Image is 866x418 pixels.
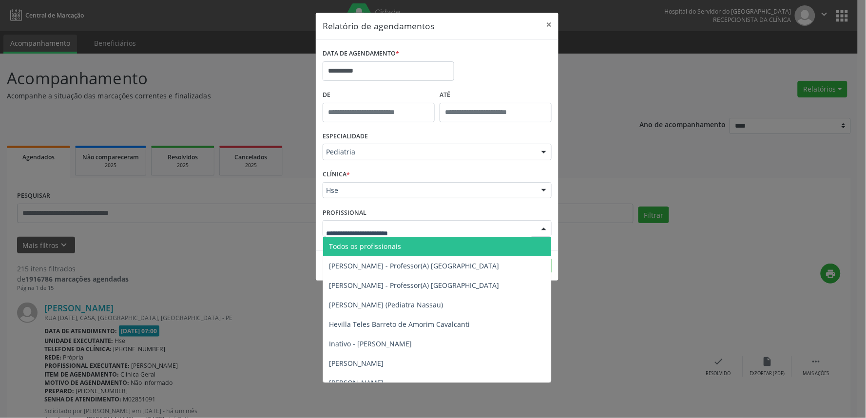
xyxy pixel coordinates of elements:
label: DATA DE AGENDAMENTO [323,46,399,61]
label: ATÉ [440,88,552,103]
span: Pediatria [326,147,532,157]
span: Hevilla Teles Barreto de Amorim Cavalcanti [329,320,470,329]
label: CLÍNICA [323,167,350,182]
label: De [323,88,435,103]
span: [PERSON_NAME] - Professor(A) [GEOGRAPHIC_DATA] [329,261,499,270]
label: ESPECIALIDADE [323,129,368,144]
span: [PERSON_NAME] [329,359,384,368]
span: Inativo - [PERSON_NAME] [329,339,412,348]
label: PROFISSIONAL [323,205,366,220]
span: Todos os profissionais [329,242,401,251]
button: Close [539,13,558,37]
span: [PERSON_NAME] - Professor(A) [GEOGRAPHIC_DATA] [329,281,499,290]
h5: Relatório de agendamentos [323,19,434,32]
span: [PERSON_NAME] [329,378,384,387]
span: [PERSON_NAME] (Pediatra Nassau) [329,300,443,309]
span: Hse [326,186,532,195]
